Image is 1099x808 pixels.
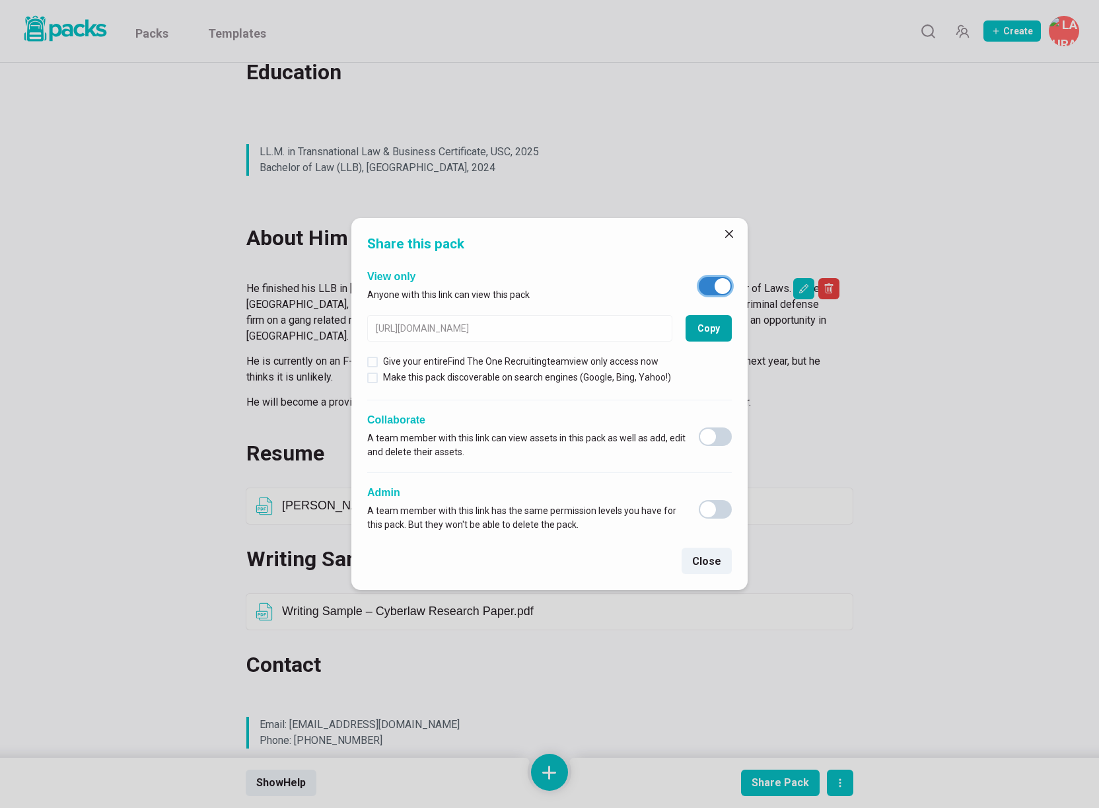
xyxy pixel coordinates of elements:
[367,288,530,302] p: Anyone with this link can view this pack
[351,218,748,265] header: Share this pack
[367,486,686,499] h2: Admin
[383,355,658,369] p: Give your entire Find The One Recruiting team view only access now
[367,270,530,283] h2: View only
[367,504,686,532] p: A team member with this link has the same permission levels you have for this pack. But they won'...
[383,371,671,385] p: Make this pack discoverable on search engines (Google, Bing, Yahoo!)
[367,431,686,459] p: A team member with this link can view assets in this pack as well as add, edit and delete their a...
[367,414,686,426] h2: Collaborate
[719,223,740,244] button: Close
[682,548,732,574] button: Close
[686,315,732,342] button: Copy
